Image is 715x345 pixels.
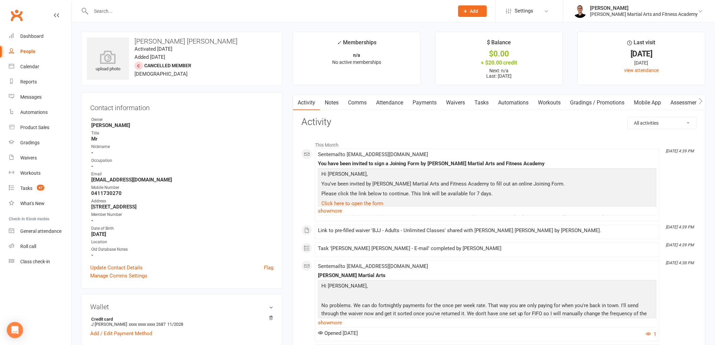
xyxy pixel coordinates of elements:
i: ✓ [337,40,341,46]
div: Tasks [20,186,32,191]
i: [DATE] 4:39 PM [666,243,694,247]
a: Update Contact Details [90,264,143,272]
strong: - [91,218,273,224]
a: Attendance [371,95,408,110]
a: Assessments [666,95,707,110]
div: You have been invited to sign a Joining Form by [PERSON_NAME] Martial Arts and Fitness Academy [318,161,657,167]
a: Dashboard [9,29,71,44]
div: Email [91,171,273,177]
strong: [EMAIL_ADDRESS][DOMAIN_NAME] [91,177,273,183]
h3: [PERSON_NAME] [PERSON_NAME] [87,38,277,45]
h3: Contact information [90,101,273,112]
div: Automations [20,109,48,115]
a: Click here to open the form [321,200,383,206]
span: Settings [515,3,533,19]
a: Workouts [9,166,71,181]
div: Waivers [20,155,37,161]
li: J [PERSON_NAME] [90,316,273,328]
time: Activated [DATE] [134,46,172,52]
a: view attendance [624,68,659,73]
a: Add / Edit Payment Method [90,329,152,338]
a: Reports [9,74,71,90]
a: Clubworx [8,7,25,24]
div: Messages [20,94,42,100]
img: thumb_image1729140307.png [573,4,587,18]
span: Opened [DATE] [318,330,358,336]
div: Roll call [20,244,36,249]
a: Mobile App [630,95,666,110]
div: Date of Birth [91,225,273,232]
div: Address [91,198,273,204]
div: Open Intercom Messenger [7,322,23,338]
a: Automations [493,95,534,110]
a: Tasks [470,95,493,110]
a: Roll call [9,239,71,254]
h3: Activity [301,117,697,127]
div: + $20.00 credit [442,59,557,66]
div: [DATE] [584,50,699,57]
span: 47 [37,185,44,191]
div: $0.00 [442,50,557,57]
a: What's New [9,196,71,211]
div: General attendance [20,228,61,234]
a: General attendance kiosk mode [9,224,71,239]
strong: - [91,163,273,169]
strong: Credit card [91,317,270,322]
div: [PERSON_NAME] [590,5,698,11]
div: Title [91,130,273,137]
strong: 0411730270 [91,190,273,196]
a: show more [318,206,657,216]
p: You've been invited by [PERSON_NAME] Martial Arts and Fitness Academy to fill out an online Joini... [320,180,655,190]
span: No active memberships [332,59,381,65]
a: Class kiosk mode [9,254,71,269]
div: Owner [91,117,273,123]
div: Link to pre-filled waiver 'BJJ - Adults - Unlimited Classes' shared with [PERSON_NAME] [PERSON_NA... [318,228,657,233]
div: Class check-in [20,259,50,264]
a: Notes [320,95,343,110]
a: People [9,44,71,59]
p: Hi [PERSON_NAME], [320,170,655,180]
p: No problems. We can do fortnightly payments for the once per week rate. That way you are only pay... [320,301,655,327]
div: Old Database Notes [91,246,273,253]
span: 11/2028 [167,322,183,327]
div: Dashboard [20,33,44,39]
a: Product Sales [9,120,71,135]
div: [PERSON_NAME] Martial Arts [318,273,657,278]
li: This Month [301,138,697,149]
p: Hi [PERSON_NAME], [320,282,655,292]
div: [DATE] [584,59,699,67]
strong: Mr [91,136,273,142]
button: Add [458,5,487,17]
a: Activity [293,95,320,110]
a: Comms [343,95,371,110]
i: [DATE] 4:39 PM [666,225,694,229]
div: People [20,49,35,54]
a: Tasks 47 [9,181,71,196]
div: Reports [20,79,37,84]
div: Nickname [91,144,273,150]
div: Mobile Number [91,184,273,191]
p: Please click the link below to continue. This link will be available for 7 days. [320,190,655,199]
div: Memberships [337,38,376,51]
div: Calendar [20,64,39,69]
i: [DATE] 4:39 PM [666,149,694,153]
a: Messages [9,90,71,105]
div: Location [91,239,273,245]
a: Flag [264,264,273,272]
strong: - [91,252,273,258]
i: [DATE] 4:38 PM [666,261,694,265]
a: Waivers [9,150,71,166]
span: Sent email to [EMAIL_ADDRESS][DOMAIN_NAME] [318,151,428,157]
a: show more [318,318,657,327]
time: Added [DATE] [134,54,165,60]
div: What's New [20,201,45,206]
strong: [PERSON_NAME] [91,122,273,128]
div: Product Sales [20,125,49,130]
a: Workouts [534,95,566,110]
strong: [STREET_ADDRESS] [91,204,273,210]
strong: [DATE] [91,231,273,237]
input: Search... [89,6,449,16]
div: Gradings [20,140,40,145]
div: upload photo [87,50,129,73]
button: 1 [646,330,657,338]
